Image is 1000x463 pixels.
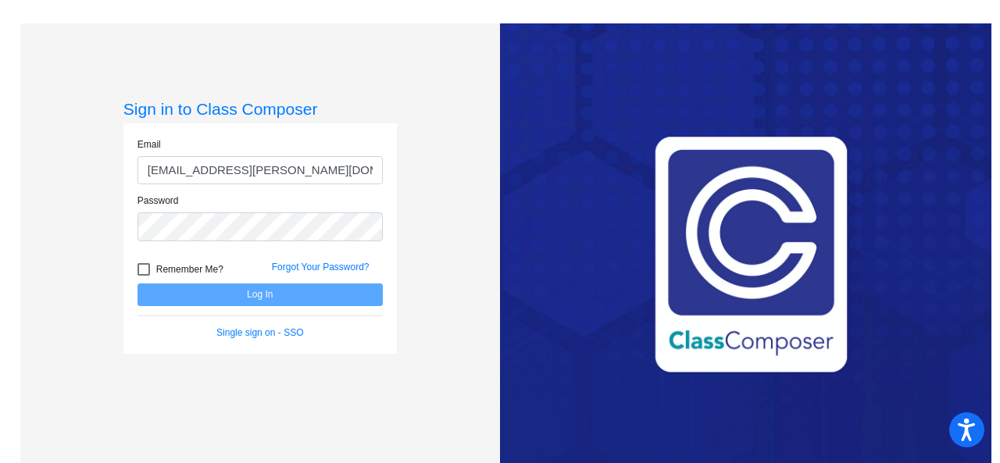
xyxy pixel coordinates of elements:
[137,137,161,151] label: Email
[137,283,383,306] button: Log In
[123,99,397,119] h3: Sign in to Class Composer
[137,194,179,208] label: Password
[216,327,303,338] a: Single sign on - SSO
[272,262,370,272] a: Forgot Your Password?
[156,260,223,279] span: Remember Me?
